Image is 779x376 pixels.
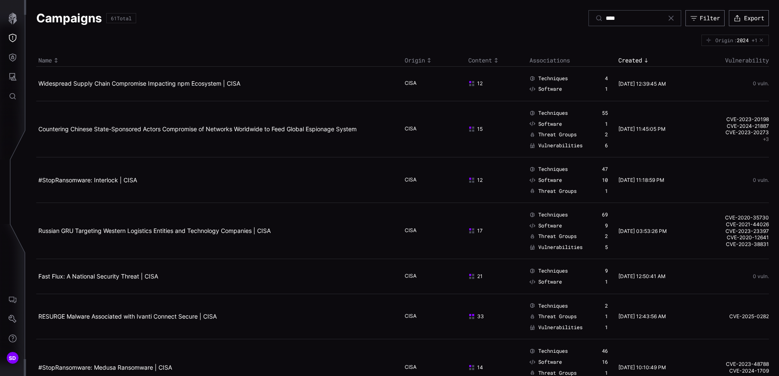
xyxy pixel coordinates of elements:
div: 1 [605,121,608,127]
div: 1 [605,279,608,285]
a: Russian GRU Targeting Western Logistics Entities and Technology Companies | CISA [38,227,271,234]
span: Software [538,177,562,184]
button: Filter [685,10,725,26]
div: 1 [605,86,608,92]
div: 47 [602,166,608,173]
div: 33 [468,313,519,320]
a: Vulnerabilities [529,142,583,149]
div: 14 [468,364,519,371]
a: #StopRansomware: Medusa Ransomware | CISA [38,364,172,371]
span: Threat Groups [538,188,577,195]
time: [DATE] 12:39:45 AM [618,81,666,87]
span: Software [538,359,562,365]
a: Software [529,222,562,229]
a: Software [529,121,562,127]
div: 46 [602,348,608,354]
a: Threat Groups [529,313,577,320]
span: Vulnerabilities [538,142,583,149]
time: [DATE] 11:18:59 PM [618,177,664,183]
div: 9 [605,222,608,229]
div: Origin [706,38,733,43]
a: CVE-2021-44026 [695,221,769,228]
span: Techniques [538,348,568,354]
div: 21 [468,273,519,280]
span: Software [538,279,562,285]
div: CISA [405,273,447,280]
div: 5 [605,244,608,251]
a: CVE-2023-20273 [695,129,769,136]
a: CVE-2024-1709 [695,368,769,374]
div: CISA [405,125,447,133]
a: Software [529,177,562,184]
div: Toggle sort direction [38,57,400,64]
a: CVE-2023-23397 [695,228,769,235]
a: Widespread Supply Chain Compromise Impacting npm Ecosystem | CISA [38,80,240,87]
time: [DATE] 12:50:41 AM [618,273,666,279]
span: Threat Groups [538,233,577,240]
a: #StopRansomware: Interlock | CISA [38,176,137,184]
a: Software [529,359,562,365]
span: Techniques [538,75,568,82]
div: CISA [405,313,447,320]
th: Associations [527,54,616,67]
span: Techniques [538,268,568,274]
div: 2 [605,131,608,138]
a: Vulnerabilities [529,244,583,251]
div: 2 [605,233,608,240]
div: 17 [468,227,519,234]
a: Fast Flux: A National Security Threat | CISA [38,273,158,280]
div: 0 vuln. [695,177,769,183]
time: [DATE] 11:45:05 PM [618,126,666,132]
a: RESURGE Malware Associated with Ivanti Connect Secure | CISA [38,313,217,320]
a: CVE-2020-12641 [695,234,769,241]
div: 6 [605,142,608,149]
span: Software [538,121,562,127]
div: 1 [605,313,608,320]
span: Vulnerabilities [538,244,583,251]
span: Threat Groups [538,313,577,320]
a: Techniques [529,348,568,354]
a: CVE-2023-20198 [695,116,769,123]
h1: Campaigns [36,11,102,26]
span: Threat Groups [538,131,577,138]
div: 9 [605,268,608,274]
div: 2 [605,303,608,309]
div: Toggle sort direction [468,57,525,64]
a: Techniques [529,166,568,173]
a: Techniques [529,211,568,218]
span: Vulnerabilities [538,324,583,331]
div: 12 [468,177,519,184]
div: 15 [468,126,519,133]
div: Filter [700,14,720,22]
div: 4 [605,75,608,82]
div: Toggle sort direction [405,57,464,64]
div: 16 [602,359,608,365]
a: Software [529,279,562,285]
div: 1 [605,188,608,195]
div: 55 [602,110,608,116]
a: Threat Groups [529,188,577,195]
span: Techniques [538,166,568,173]
time: [DATE] 10:10:49 PM [618,364,666,371]
a: CVE-2024-21887 [695,123,769,130]
div: 0 vuln. [695,273,769,279]
a: Techniques [529,268,568,274]
a: CVE-2025-0282 [695,313,769,320]
span: 2024 [737,37,749,43]
a: Vulnerabilities [529,324,583,331]
div: 1 [605,324,608,331]
span: Techniques [538,110,568,116]
div: CISA [405,364,447,371]
span: SD [9,354,16,362]
button: Export [729,10,769,26]
a: CVE-2023-38831 [695,241,769,248]
div: 10 [602,177,608,184]
a: CVE-2020-35730 [695,214,769,221]
a: CVE-2023-48788 [695,361,769,368]
div: Toggle sort direction [618,57,690,64]
div: 69 [602,211,608,218]
span: Software [538,222,562,229]
time: [DATE] 12:43:56 AM [618,313,666,319]
th: Vulnerability [693,54,769,67]
a: Techniques [529,75,568,82]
